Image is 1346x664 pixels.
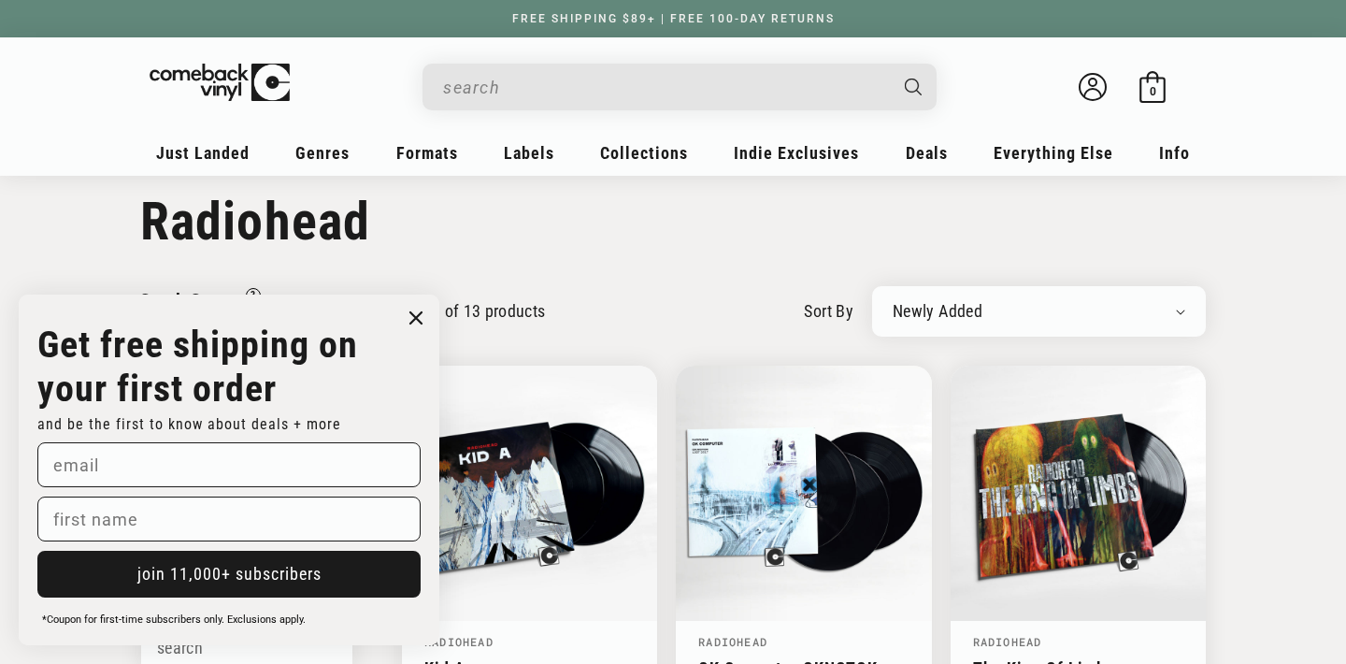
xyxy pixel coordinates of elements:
a: Radiohead [698,634,767,649]
input: email [37,442,421,487]
span: Just Landed [156,143,250,163]
input: first name [37,497,421,541]
span: Formats [396,143,458,163]
span: Indie Exclusives [734,143,859,163]
span: and be the first to know about deals + more [37,415,341,433]
div: Search [422,64,937,110]
span: Genres [295,143,350,163]
span: Everything Else [994,143,1113,163]
h1: Radiohead [140,191,1206,253]
input: When autocomplete results are available use up and down arrows to review and enter to select [443,68,886,107]
span: 0 [1150,84,1156,98]
a: FREE SHIPPING $89+ | FREE 100-DAY RETURNS [494,12,853,25]
span: Deals [906,143,948,163]
strong: Get free shipping on your first order [37,323,358,411]
p: 1 - 13 of 13 products [402,301,546,321]
label: sort by [804,298,853,324]
span: Collections [600,143,688,163]
button: Search [889,64,939,110]
span: Info [1159,143,1190,163]
button: join 11,000+ subscribers [37,551,421,598]
a: Radiohead [424,634,494,649]
span: *Coupon for first-time subscribers only. Exclusions apply. [42,613,306,626]
span: Labels [504,143,554,163]
button: Close dialog [402,304,430,332]
a: Radiohead [973,634,1042,649]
